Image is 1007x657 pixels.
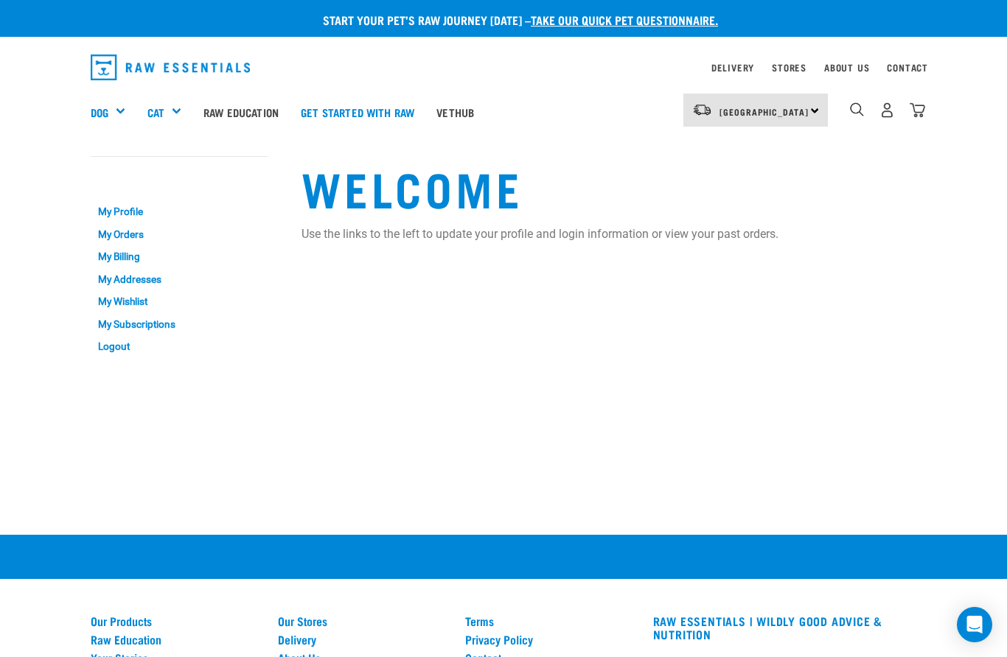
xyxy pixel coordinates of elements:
[91,245,268,268] a: My Billing
[957,607,992,642] div: Open Intercom Messenger
[91,200,268,223] a: My Profile
[290,82,425,141] a: Get started with Raw
[653,614,916,641] h3: RAW ESSENTIALS | Wildly Good Advice & Nutrition
[850,102,864,116] img: home-icon-1@2x.png
[302,161,916,214] h1: Welcome
[692,103,712,116] img: van-moving.png
[278,614,447,628] a: Our Stores
[302,225,916,243] p: Use the links to the left to update your profile and login information or view your past orders.
[79,49,928,86] nav: dropdown navigation
[91,290,268,313] a: My Wishlist
[91,223,268,246] a: My Orders
[91,313,268,336] a: My Subscriptions
[91,614,260,628] a: Our Products
[91,633,260,646] a: Raw Education
[531,16,718,23] a: take our quick pet questionnaire.
[91,104,108,121] a: Dog
[910,102,925,118] img: home-icon@2x.png
[465,633,635,646] a: Privacy Policy
[879,102,895,118] img: user.png
[91,172,162,178] a: My Account
[425,82,485,141] a: Vethub
[772,65,806,70] a: Stores
[887,65,928,70] a: Contact
[824,65,869,70] a: About Us
[91,55,250,80] img: Raw Essentials Logo
[719,109,809,114] span: [GEOGRAPHIC_DATA]
[91,336,268,359] a: Logout
[192,82,290,141] a: Raw Education
[711,65,754,70] a: Delivery
[147,104,164,121] a: Cat
[278,633,447,646] a: Delivery
[465,614,635,628] a: Terms
[91,268,268,291] a: My Addresses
